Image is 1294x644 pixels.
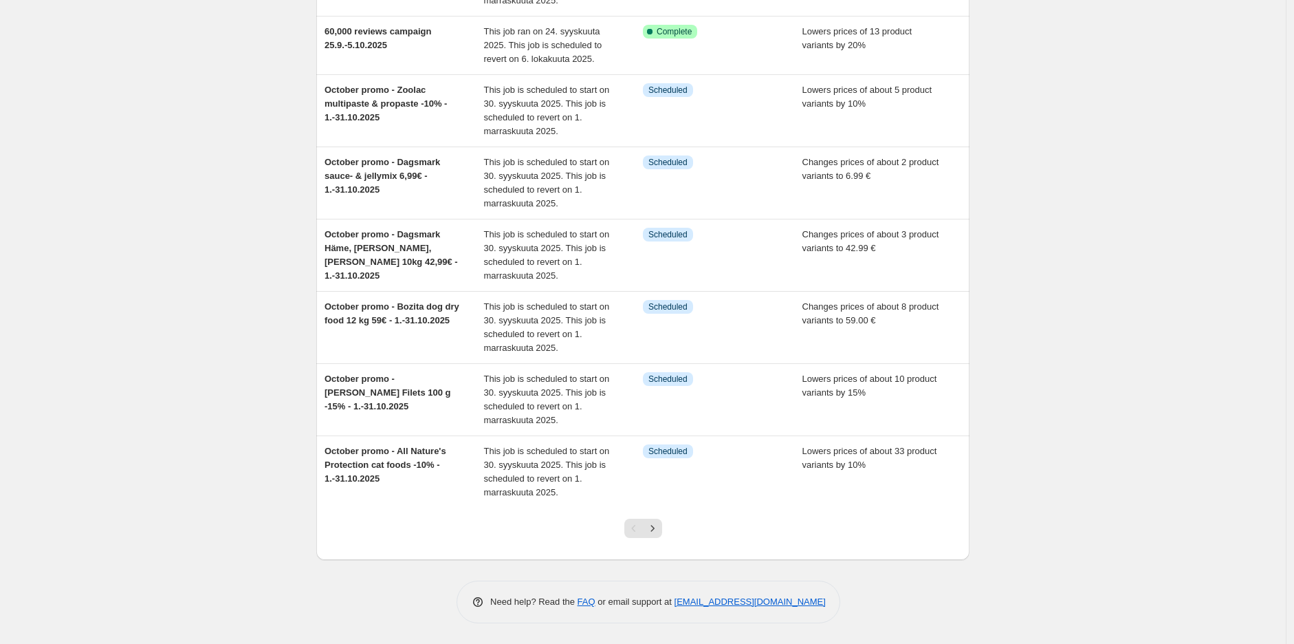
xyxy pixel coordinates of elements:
span: This job is scheduled to start on 30. syyskuuta 2025. This job is scheduled to revert on 1. marra... [484,85,610,136]
span: October promo - Zoolac multipaste & propaste -10% - 1.-31.10.2025 [325,85,447,122]
span: This job is scheduled to start on 30. syyskuuta 2025. This job is scheduled to revert on 1. marra... [484,374,610,425]
span: Changes prices of about 3 product variants to 42.99 € [802,229,939,253]
span: October promo - Bozita dog dry food 12 kg 59€ - 1.-31.10.2025 [325,301,459,325]
button: Next [643,519,662,538]
nav: Pagination [624,519,662,538]
span: Changes prices of about 8 product variants to 59.00 € [802,301,939,325]
span: Scheduled [648,446,688,457]
a: FAQ [578,597,595,607]
span: Need help? Read the [490,597,578,607]
span: Scheduled [648,301,688,312]
span: This job ran on 24. syyskuuta 2025. This job is scheduled to revert on 6. lokakuuta 2025. [484,26,602,64]
span: Changes prices of about 2 product variants to 6.99 € [802,157,939,181]
span: Lowers prices of 13 product variants by 20% [802,26,912,50]
span: This job is scheduled to start on 30. syyskuuta 2025. This job is scheduled to revert on 1. marra... [484,446,610,497]
span: Lowers prices of about 33 product variants by 10% [802,446,937,470]
span: October promo - [PERSON_NAME] Filets 100 g -15% - 1.-31.10.2025 [325,374,451,411]
span: Scheduled [648,374,688,385]
span: or email support at [595,597,675,607]
span: This job is scheduled to start on 30. syyskuuta 2025. This job is scheduled to revert on 1. marra... [484,301,610,353]
span: This job is scheduled to start on 30. syyskuuta 2025. This job is scheduled to revert on 1. marra... [484,229,610,281]
span: Lowers prices of about 5 product variants by 10% [802,85,932,109]
span: Scheduled [648,157,688,168]
span: Scheduled [648,85,688,96]
span: October promo - All Nature's Protection cat foods -10% - 1.-31.10.2025 [325,446,446,484]
a: [EMAIL_ADDRESS][DOMAIN_NAME] [675,597,826,607]
span: October promo - Dagsmark sauce- & jellymix 6,99€ - 1.-31.10.2025 [325,157,440,195]
span: This job is scheduled to start on 30. syyskuuta 2025. This job is scheduled to revert on 1. marra... [484,157,610,208]
span: 60,000 reviews campaign 25.9.-5.10.2025 [325,26,431,50]
span: Scheduled [648,229,688,240]
span: October promo - Dagsmark Häme, [PERSON_NAME], [PERSON_NAME] 10kg 42,99€ - 1.-31.10.2025 [325,229,458,281]
span: Complete [657,26,692,37]
span: Lowers prices of about 10 product variants by 15% [802,374,937,398]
